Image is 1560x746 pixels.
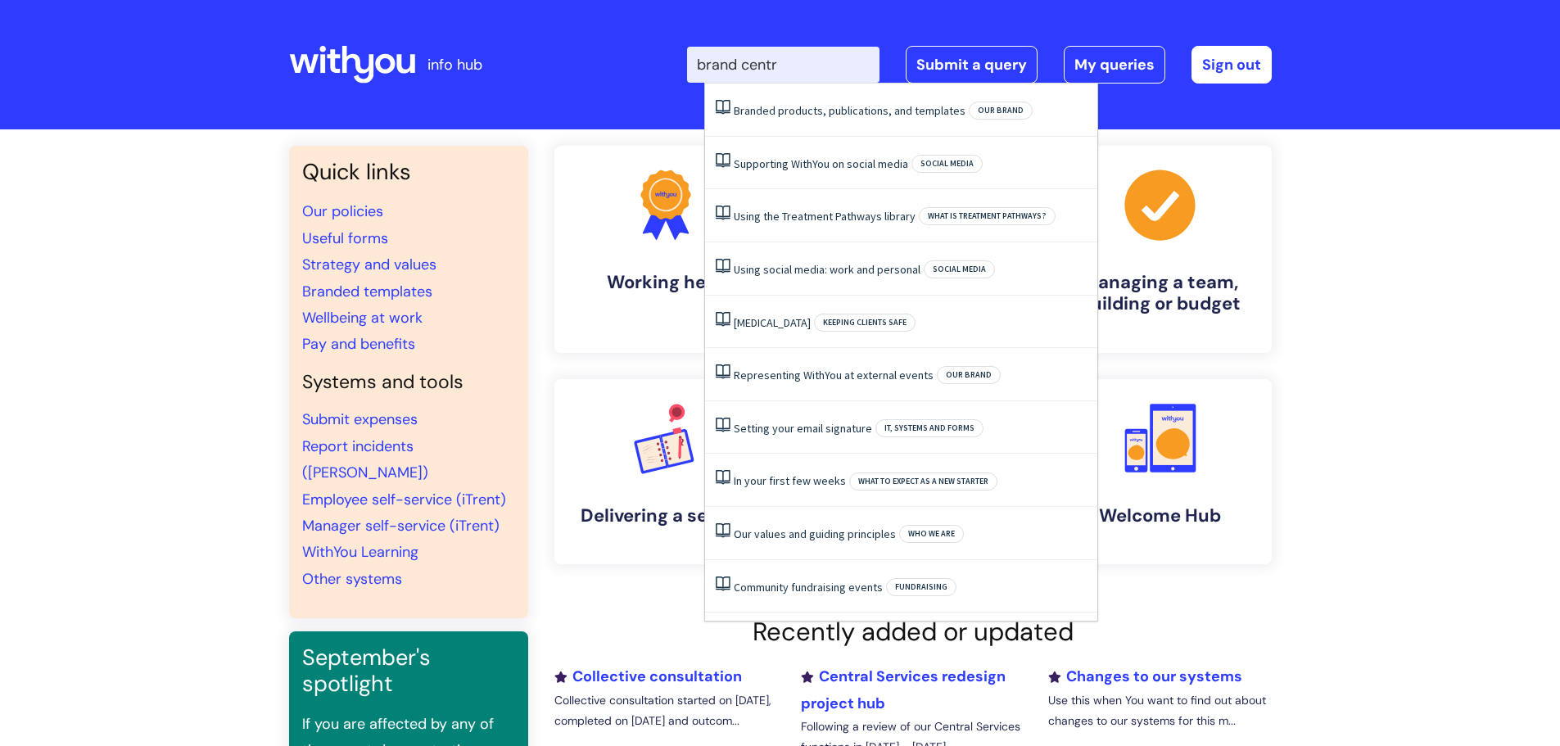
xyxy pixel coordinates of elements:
[919,207,1056,225] span: What is Treatment Pathways?
[687,47,879,83] input: Search
[302,334,415,354] a: Pay and benefits
[734,209,916,224] a: Using the Treatment Pathways library
[302,542,418,562] a: WithYou Learning
[849,472,997,491] span: What to expect as a new starter
[886,578,956,596] span: Fundraising
[302,282,432,301] a: Branded templates
[567,272,764,293] h4: Working here
[302,308,423,328] a: Wellbeing at work
[814,314,916,332] span: Keeping clients safe
[302,201,383,221] a: Our policies
[1048,667,1242,686] a: Changes to our systems
[554,379,777,564] a: Delivering a service
[734,368,934,382] a: Representing WithYou at external events
[1062,505,1259,527] h4: Welcome Hub
[302,255,436,274] a: Strategy and values
[734,527,896,541] a: Our values and guiding principles
[302,436,428,482] a: Report incidents ([PERSON_NAME])
[302,159,515,185] h3: Quick links
[302,371,515,394] h4: Systems and tools
[1191,46,1272,84] a: Sign out
[734,315,811,330] a: [MEDICAL_DATA]
[302,569,402,589] a: Other systems
[734,473,846,488] a: In your first few weeks
[554,617,1272,647] h2: Recently added or updated
[554,146,777,353] a: Working here
[427,52,482,78] p: info hub
[554,690,777,731] p: Collective consultation started on [DATE], completed on [DATE] and outcom...
[899,525,964,543] span: Who we are
[937,366,1001,384] span: Our brand
[302,516,500,536] a: Manager self-service (iTrent)
[1049,146,1272,353] a: Managing a team, building or budget
[734,262,920,277] a: Using social media: work and personal
[302,490,506,509] a: Employee self-service (iTrent)
[924,260,995,278] span: Social media
[875,419,983,437] span: IT, systems and forms
[1062,272,1259,315] h4: Managing a team, building or budget
[734,580,883,595] a: Community fundraising events
[1064,46,1165,84] a: My queries
[801,667,1006,712] a: Central Services redesign project hub
[734,156,908,171] a: Supporting WithYou on social media
[1048,690,1271,731] p: Use this when You want to find out about changes to our systems for this m...
[687,46,1272,84] div: | -
[302,409,418,429] a: Submit expenses
[911,155,983,173] span: Social media
[554,667,742,686] a: Collective consultation
[906,46,1038,84] a: Submit a query
[567,505,764,527] h4: Delivering a service
[302,644,515,698] h3: September's spotlight
[1049,379,1272,564] a: Welcome Hub
[734,103,965,118] a: Branded products, publications, and templates
[734,421,872,436] a: Setting your email signature
[302,228,388,248] a: Useful forms
[969,102,1033,120] span: Our brand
